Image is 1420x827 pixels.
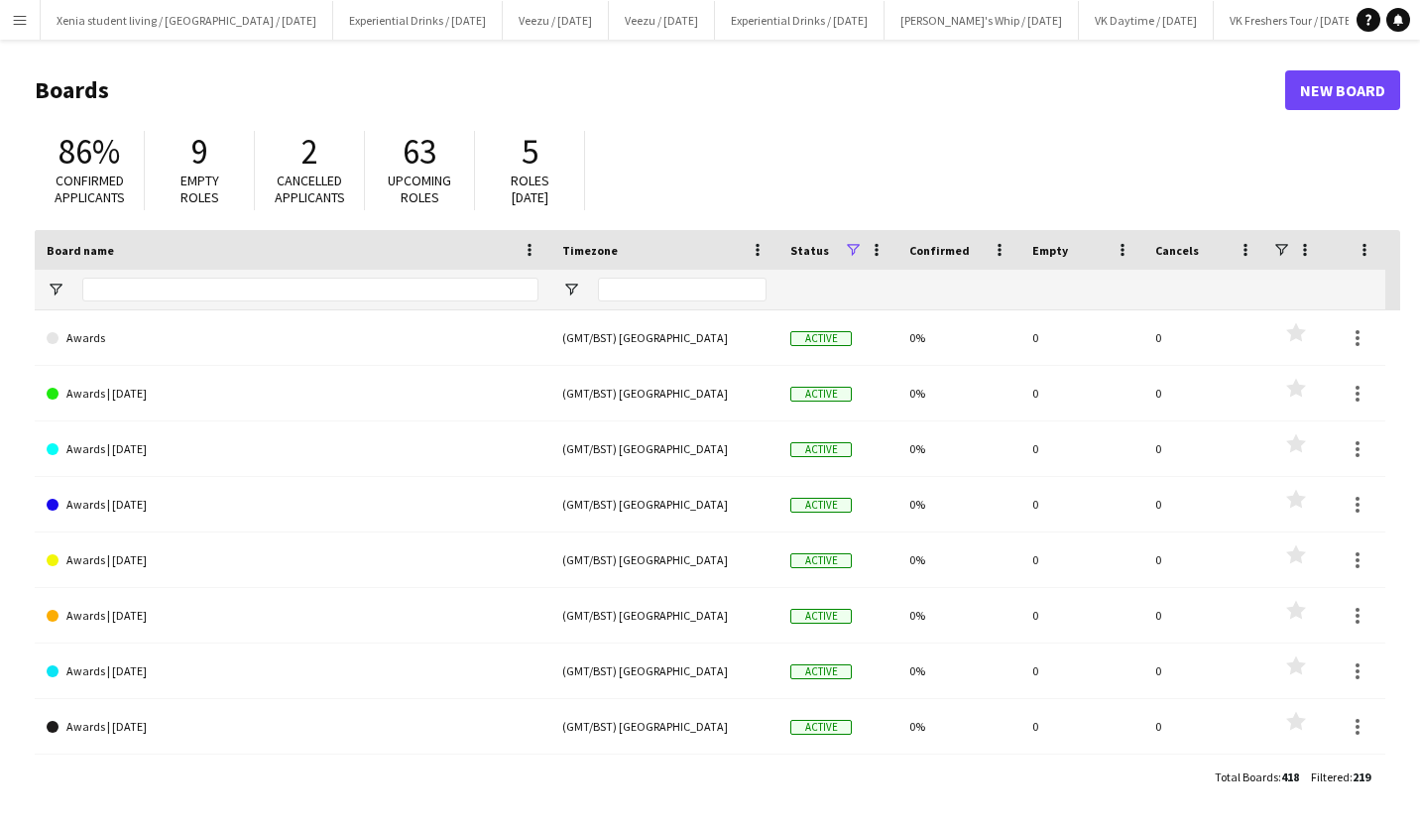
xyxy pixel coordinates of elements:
[897,310,1020,365] div: 0%
[47,281,64,298] button: Open Filter Menu
[598,278,767,301] input: Timezone Filter Input
[897,755,1020,809] div: 0%
[522,130,538,174] span: 5
[511,172,549,206] span: Roles [DATE]
[550,588,778,643] div: (GMT/BST) [GEOGRAPHIC_DATA]
[47,699,538,755] a: Awards | [DATE]
[1311,769,1350,784] span: Filtered
[897,588,1020,643] div: 0%
[1143,699,1266,754] div: 0
[1143,532,1266,587] div: 0
[1143,366,1266,420] div: 0
[1020,644,1143,698] div: 0
[403,130,436,174] span: 63
[301,130,318,174] span: 2
[1020,699,1143,754] div: 0
[1020,477,1143,532] div: 0
[1032,243,1068,258] span: Empty
[191,130,208,174] span: 9
[790,553,852,568] span: Active
[47,310,538,366] a: Awards
[1285,70,1400,110] a: New Board
[1143,421,1266,476] div: 0
[1020,421,1143,476] div: 0
[790,498,852,513] span: Active
[1020,755,1143,809] div: 0
[562,243,618,258] span: Timezone
[897,421,1020,476] div: 0%
[47,755,538,810] a: Awards | [DATE]
[550,699,778,754] div: (GMT/BST) [GEOGRAPHIC_DATA]
[59,130,120,174] span: 86%
[550,366,778,420] div: (GMT/BST) [GEOGRAPHIC_DATA]
[35,75,1285,105] h1: Boards
[885,1,1079,40] button: [PERSON_NAME]'s Whip / [DATE]
[47,532,538,588] a: Awards | [DATE]
[550,477,778,532] div: (GMT/BST) [GEOGRAPHIC_DATA]
[790,387,852,402] span: Active
[790,720,852,735] span: Active
[1215,769,1278,784] span: Total Boards
[1215,758,1299,796] div: :
[1143,477,1266,532] div: 0
[897,532,1020,587] div: 0%
[1143,644,1266,698] div: 0
[609,1,715,40] button: Veezu / [DATE]
[1214,1,1371,40] button: VK Freshers Tour / [DATE]
[47,588,538,644] a: Awards | [DATE]
[550,755,778,809] div: (GMT/BST) [GEOGRAPHIC_DATA]
[41,1,333,40] button: Xenia student living / [GEOGRAPHIC_DATA] / [DATE]
[550,532,778,587] div: (GMT/BST) [GEOGRAPHIC_DATA]
[47,366,538,421] a: Awards | [DATE]
[897,699,1020,754] div: 0%
[47,421,538,477] a: Awards | [DATE]
[47,477,538,532] a: Awards | [DATE]
[1020,532,1143,587] div: 0
[180,172,219,206] span: Empty roles
[897,477,1020,532] div: 0%
[550,644,778,698] div: (GMT/BST) [GEOGRAPHIC_DATA]
[550,421,778,476] div: (GMT/BST) [GEOGRAPHIC_DATA]
[1020,366,1143,420] div: 0
[55,172,125,206] span: Confirmed applicants
[790,331,852,346] span: Active
[1281,769,1299,784] span: 418
[47,644,538,699] a: Awards | [DATE]
[715,1,885,40] button: Experiential Drinks / [DATE]
[1020,310,1143,365] div: 0
[897,366,1020,420] div: 0%
[1143,588,1266,643] div: 0
[503,1,609,40] button: Veezu / [DATE]
[1143,310,1266,365] div: 0
[275,172,345,206] span: Cancelled applicants
[1353,769,1370,784] span: 219
[82,278,538,301] input: Board name Filter Input
[47,243,114,258] span: Board name
[790,243,829,258] span: Status
[333,1,503,40] button: Experiential Drinks / [DATE]
[897,644,1020,698] div: 0%
[1155,243,1199,258] span: Cancels
[1143,755,1266,809] div: 0
[790,664,852,679] span: Active
[550,310,778,365] div: (GMT/BST) [GEOGRAPHIC_DATA]
[790,609,852,624] span: Active
[909,243,970,258] span: Confirmed
[1311,758,1370,796] div: :
[1020,588,1143,643] div: 0
[562,281,580,298] button: Open Filter Menu
[1079,1,1214,40] button: VK Daytime / [DATE]
[388,172,451,206] span: Upcoming roles
[790,442,852,457] span: Active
